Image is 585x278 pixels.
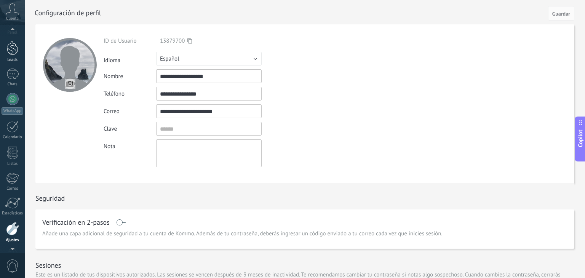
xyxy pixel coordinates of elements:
div: Ajustes [2,238,24,243]
span: Cuenta [6,16,19,21]
div: Calendario [2,135,24,140]
button: Guardar [548,6,574,21]
div: ID de Usuario [104,37,156,45]
span: Añade una capa adicional de seguridad a tu cuenta de Kommo. Además de tu contraseña, deberás ingr... [42,230,443,238]
span: Copilot [577,130,584,147]
button: Español [156,52,262,66]
div: WhatsApp [2,107,23,115]
div: Chats [2,82,24,87]
h1: Verificación en 2-pasos [42,219,110,225]
div: Idioma [104,54,156,64]
span: Español [160,55,179,62]
div: Clave [104,125,156,133]
div: Correo [2,186,24,191]
span: 13879700 [160,37,185,45]
div: Leads [2,58,24,62]
span: Guardar [552,11,570,16]
div: Listas [2,161,24,166]
div: Teléfono [104,90,156,97]
div: Correo [104,108,156,115]
div: Nombre [104,73,156,80]
h1: Seguridad [35,194,65,203]
div: Nota [104,139,156,150]
div: Estadísticas [2,211,24,216]
h1: Sesiones [35,261,61,270]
